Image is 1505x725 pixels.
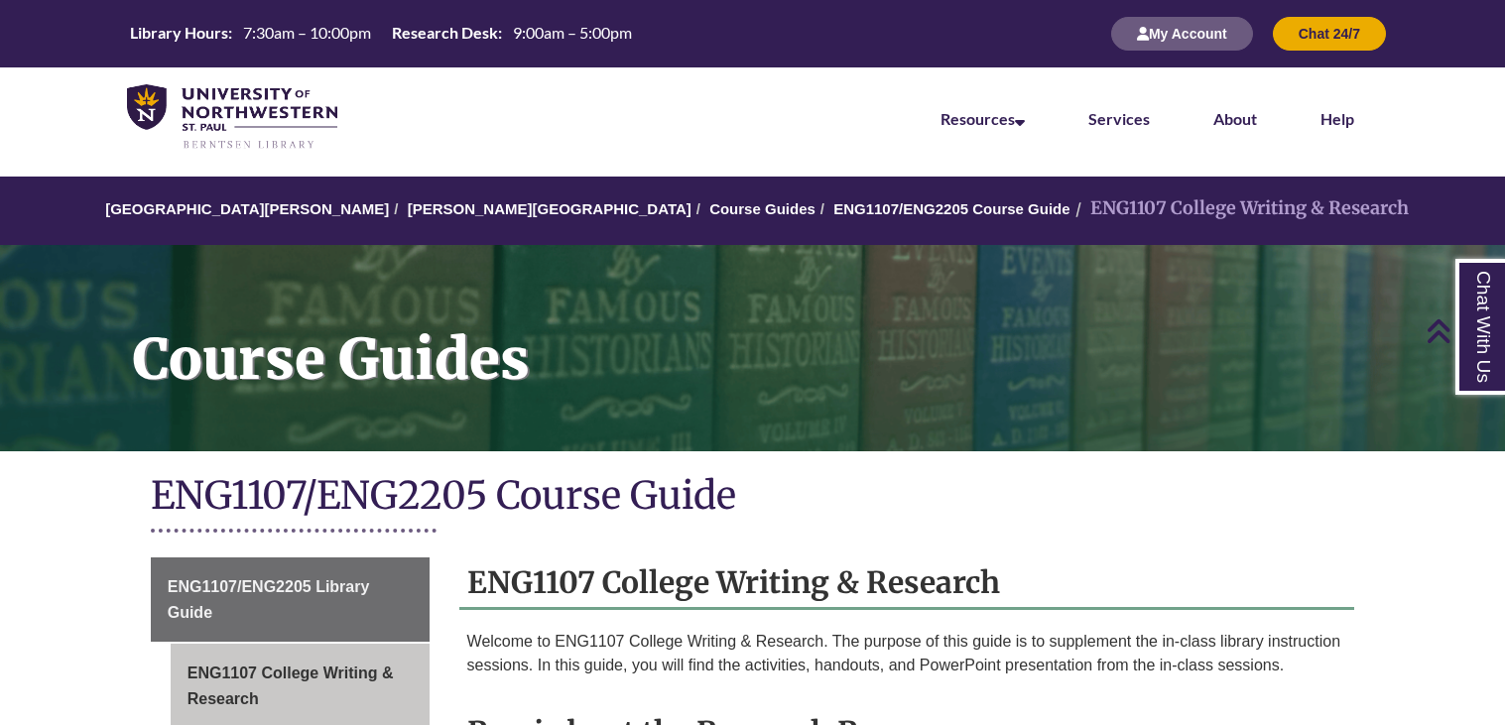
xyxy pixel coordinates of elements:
span: 9:00am – 5:00pm [513,23,632,42]
a: ENG1107/ENG2205 Library Guide [151,557,430,642]
span: 7:30am – 10:00pm [243,23,371,42]
a: [GEOGRAPHIC_DATA][PERSON_NAME] [105,200,389,217]
p: Welcome to ENG1107 College Writing & Research. The purpose of this guide is to supplement the in-... [467,630,1347,677]
a: Back to Top [1426,317,1500,344]
a: Chat 24/7 [1273,25,1386,42]
th: Research Desk: [384,22,505,44]
li: ENG1107 College Writing & Research [1070,194,1409,223]
button: My Account [1111,17,1253,51]
a: Services [1088,109,1150,128]
a: My Account [1111,25,1253,42]
th: Library Hours: [122,22,235,44]
h2: ENG1107 College Writing & Research [459,557,1355,610]
a: Help [1320,109,1354,128]
a: Course Guides [709,200,815,217]
a: Hours Today [122,22,640,46]
h1: Course Guides [111,245,1505,425]
a: ENG1107/ENG2205 Course Guide [833,200,1069,217]
a: [PERSON_NAME][GEOGRAPHIC_DATA] [408,200,691,217]
button: Chat 24/7 [1273,17,1386,51]
a: About [1213,109,1257,128]
img: UNWSP Library Logo [127,84,337,151]
h1: ENG1107/ENG2205 Course Guide [151,471,1355,524]
table: Hours Today [122,22,640,44]
a: Resources [941,109,1025,128]
span: ENG1107/ENG2205 Library Guide [168,578,370,621]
